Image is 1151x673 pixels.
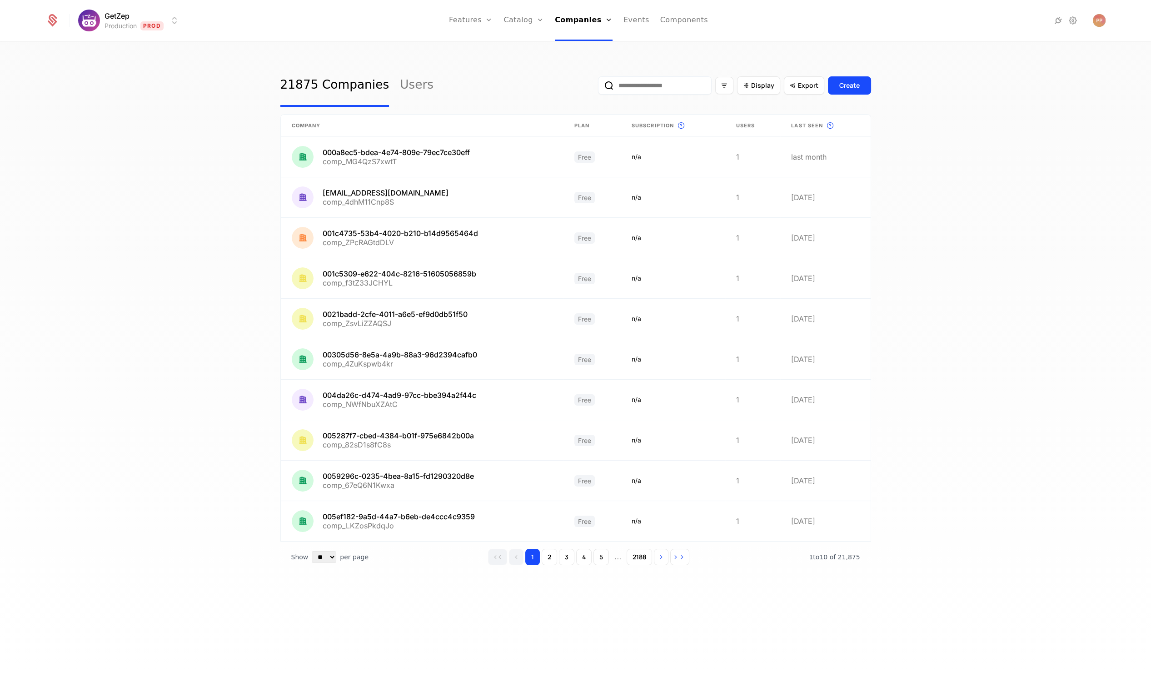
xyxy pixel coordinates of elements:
button: Filter options [715,77,733,94]
button: Go to page 2 [542,549,557,565]
button: Create [828,76,871,95]
a: Integrations [1053,15,1064,26]
div: Table pagination [280,542,871,573]
select: Select page size [312,551,336,563]
span: Show [291,552,309,562]
div: Page navigation [488,549,689,565]
button: Go to page 4 [576,549,592,565]
span: Export [798,81,818,90]
button: Go to last page [670,549,689,565]
span: Display [751,81,774,90]
div: Create [839,81,860,90]
button: Open user button [1093,14,1106,27]
div: Production [105,21,137,30]
th: Plan [563,115,621,137]
button: Go to previous page [509,549,523,565]
a: Settings [1067,15,1078,26]
button: Go to page 3 [559,549,574,565]
th: Company [281,115,563,137]
button: Go to first page [488,549,507,565]
span: GetZep [105,10,130,21]
a: 21875 Companies [280,64,389,107]
a: Users [400,64,433,107]
button: Go to page 5 [593,549,609,565]
button: Go to page 1 [525,549,540,565]
button: Go to page 2188 [627,549,652,565]
span: ... [611,550,625,564]
th: Users [725,115,781,137]
span: Subscription [632,122,674,130]
button: Export [784,76,824,95]
span: 21,875 [809,553,860,561]
span: Prod [140,21,164,30]
button: Display [737,76,780,95]
button: Select environment [81,10,180,30]
span: per page [340,552,369,562]
span: Last seen [791,122,823,130]
span: 1 to 10 of [809,553,837,561]
img: GetZep [78,10,100,31]
button: Go to next page [654,549,668,565]
img: Paul Paliychuk [1093,14,1106,27]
